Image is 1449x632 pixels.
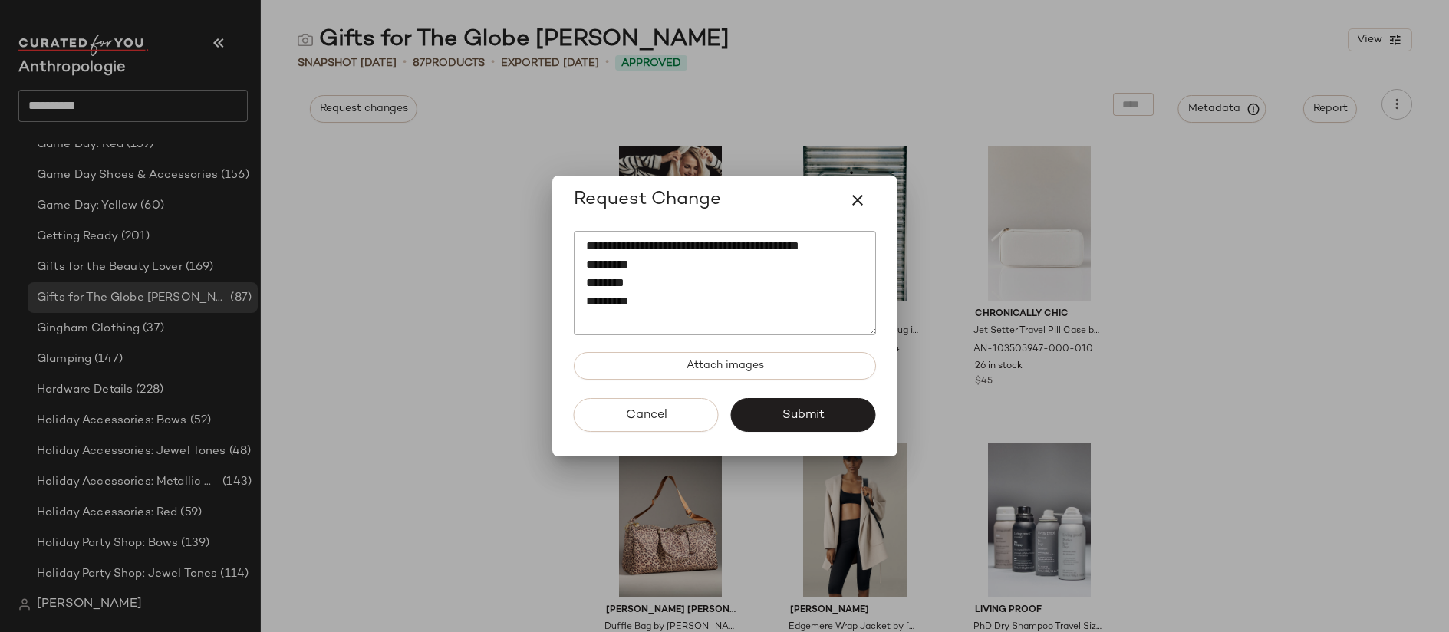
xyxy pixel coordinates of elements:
span: Cancel [624,408,667,423]
span: Request Change [574,188,721,212]
span: Attach images [685,360,763,372]
span: Submit [782,408,825,423]
button: Cancel [574,398,719,432]
button: Submit [731,398,876,432]
button: Attach images [574,352,876,380]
